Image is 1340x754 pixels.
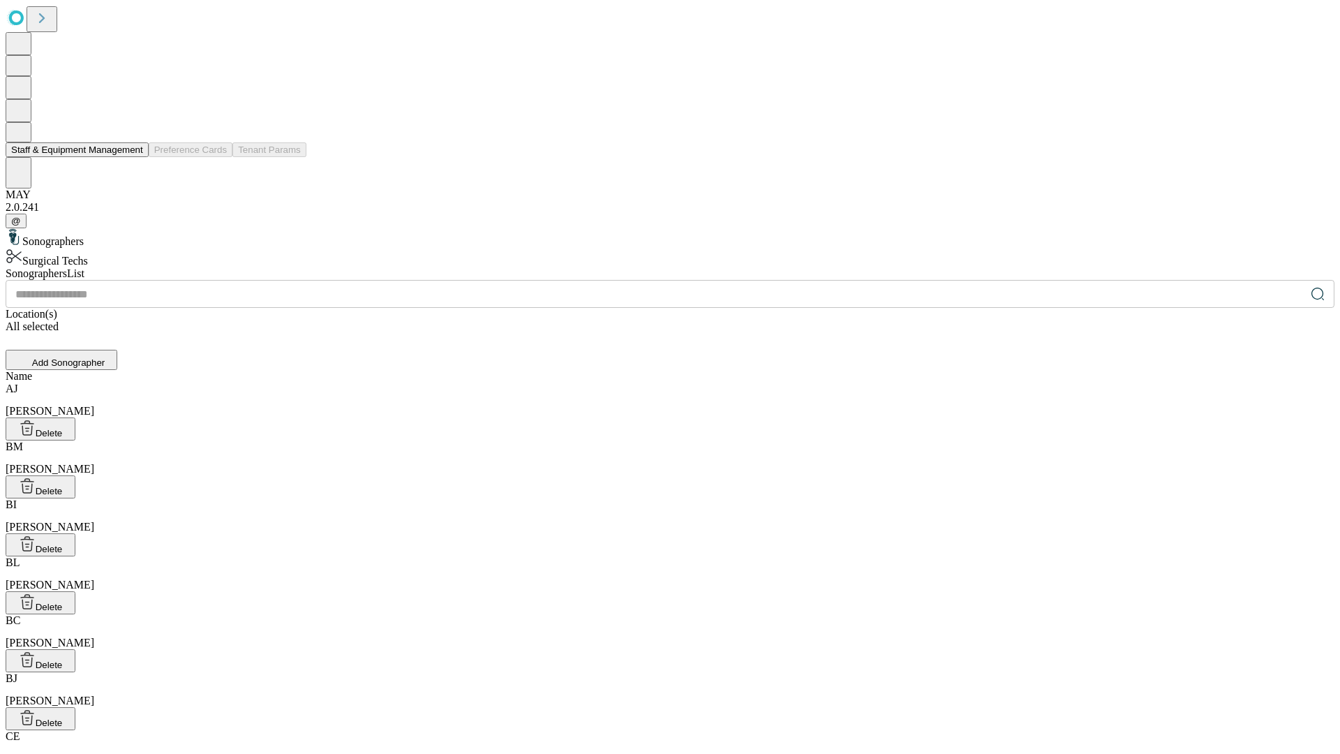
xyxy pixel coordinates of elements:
[6,267,1334,280] div: Sonographers List
[6,308,57,320] span: Location(s)
[36,718,63,728] span: Delete
[6,320,1334,333] div: All selected
[36,428,63,438] span: Delete
[6,350,117,370] button: Add Sonographer
[32,357,105,368] span: Add Sonographer
[6,730,20,742] span: CE
[6,142,149,157] button: Staff & Equipment Management
[6,201,1334,214] div: 2.0.241
[6,383,1334,417] div: [PERSON_NAME]
[6,383,18,394] span: AJ
[6,248,1334,267] div: Surgical Techs
[6,672,17,684] span: BJ
[6,533,75,556] button: Delete
[6,498,17,510] span: BI
[11,216,21,226] span: @
[6,417,75,441] button: Delete
[6,649,75,672] button: Delete
[6,556,1334,591] div: [PERSON_NAME]
[149,142,232,157] button: Preference Cards
[36,660,63,670] span: Delete
[6,475,75,498] button: Delete
[6,441,1334,475] div: [PERSON_NAME]
[232,142,306,157] button: Tenant Params
[6,591,75,614] button: Delete
[6,188,1334,201] div: MAY
[6,228,1334,248] div: Sonographers
[6,614,1334,649] div: [PERSON_NAME]
[6,614,20,626] span: BC
[6,556,20,568] span: BL
[6,498,1334,533] div: [PERSON_NAME]
[6,707,75,730] button: Delete
[6,672,1334,707] div: [PERSON_NAME]
[6,214,27,228] button: @
[36,544,63,554] span: Delete
[36,486,63,496] span: Delete
[36,602,63,612] span: Delete
[6,370,1334,383] div: Name
[6,441,23,452] span: BM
